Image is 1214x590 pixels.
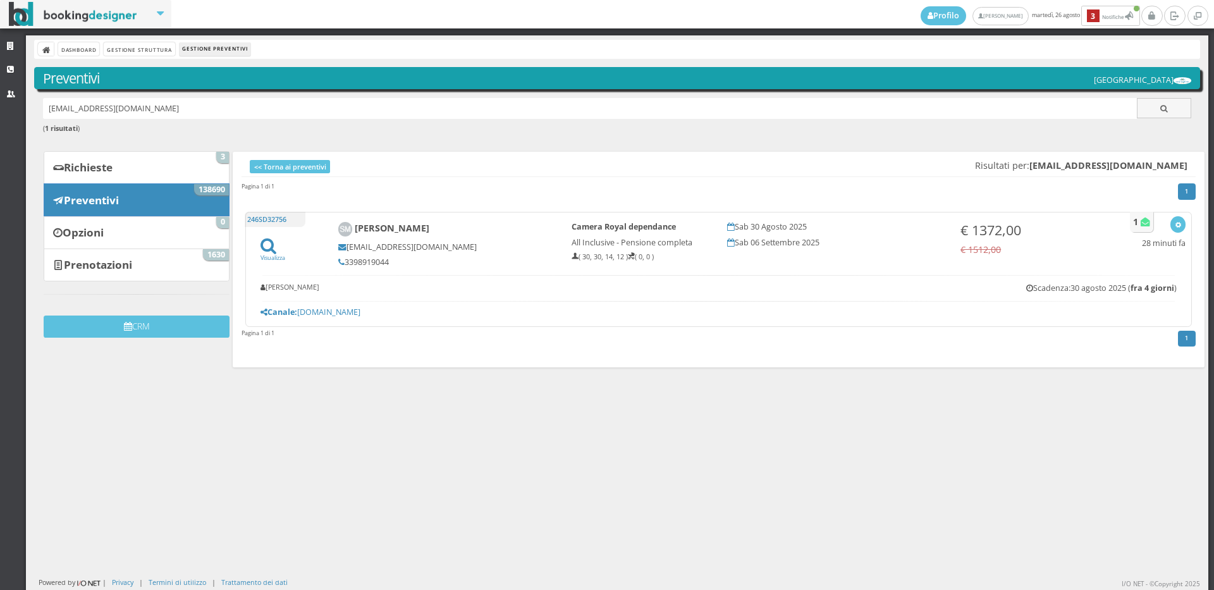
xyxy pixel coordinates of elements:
div: | [212,577,216,587]
h5: [DOMAIN_NAME] [261,307,1177,317]
h45: Pagina 1 di 1 [242,182,274,190]
img: ea773b7e7d3611ed9c9d0608f5526cb6.png [1174,77,1191,84]
span: Risultati per: [975,160,1187,171]
h3: Preventivi [43,70,1192,87]
b: 3 [1087,9,1100,23]
a: Visualizza [261,245,285,262]
b: [PERSON_NAME] [355,223,429,235]
a: << Torna ai preventivi [250,160,330,173]
a: Prenotazioni 1630 [44,249,230,281]
span: 3 [216,152,229,163]
span: 1630 [203,249,229,261]
h4: € 1512,00 [960,244,1099,255]
b: Prenotazioni [64,257,132,272]
h45: Pagina 1 di 1 [242,329,274,337]
h5: [EMAIL_ADDRESS][DOMAIN_NAME] [338,242,555,252]
h6: [PERSON_NAME] [261,283,319,292]
b: Camera Royal dependance [572,221,676,232]
a: [PERSON_NAME] [972,7,1029,25]
a: 1 [1178,183,1196,200]
h5: Scadenza: [1026,283,1177,293]
h5: Sab 30 Agosto 2025 [727,222,943,231]
a: Opzioni 0 [44,216,230,249]
h5: Sab 06 Settembre 2025 [727,238,943,247]
h5: 28 minuti fa [1142,238,1186,248]
a: Gestione Struttura [104,42,175,56]
h5: [GEOGRAPHIC_DATA] [1094,75,1191,85]
span: 138690 [194,184,229,195]
b: fra 4 giorni [1131,283,1174,293]
a: Privacy [112,577,133,587]
button: 3Notifiche [1081,6,1140,26]
a: Richieste 3 [44,151,230,184]
h5: 3398919044 [338,257,555,267]
h6: ( ) [43,125,1192,133]
li: Gestione Preventivi [180,42,250,56]
a: Preventivi 138690 [44,183,230,216]
b: 1 risultati [45,123,78,133]
a: Trattamento dei dati [221,577,288,587]
span: 0 [216,217,229,228]
div: | [139,577,143,587]
b: 1 [1133,216,1138,228]
b: Preventivi [64,193,119,207]
h3: € 1372,00 [960,222,1099,238]
div: Powered by | [39,577,106,588]
button: CRM [44,316,230,338]
a: Profilo [921,6,966,25]
h5: All Inclusive - Pensione completa [572,238,710,247]
a: 1 [1178,331,1196,347]
input: Ricerca cliente - (inserisci il codice, il nome, il cognome, il numero di telefono o la mail) [43,98,1137,119]
b: Richieste [64,160,113,175]
img: Sara Marchesini [338,222,353,237]
b: Canale: [261,307,297,317]
h5: 246SD32756 [245,212,305,227]
a: Dashboard [58,42,99,56]
a: Termini di utilizzo [149,577,206,587]
h6: ( 30, 30, 14, 12 ) ( 0, 0 ) [572,253,710,261]
b: [EMAIL_ADDRESS][DOMAIN_NAME] [1029,159,1187,171]
span: 30 agosto 2025 ( ) [1070,283,1177,293]
b: Opzioni [63,225,104,240]
img: BookingDesigner.com [9,2,137,27]
img: ionet_small_logo.png [75,578,102,588]
span: martedì, 26 agosto [921,6,1141,26]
